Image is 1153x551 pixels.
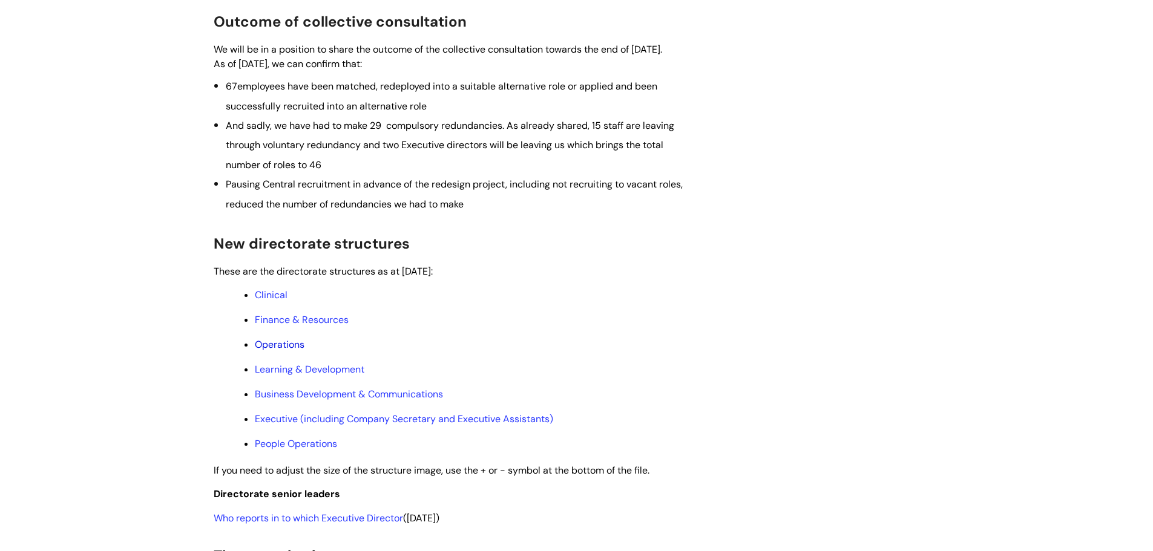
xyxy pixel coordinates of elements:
[255,437,337,450] a: People Operations
[214,487,340,500] span: Directorate senior leaders
[214,234,410,253] span: New directorate structures
[214,512,439,524] span: ([DATE])
[255,313,349,326] a: Finance & Resources
[226,80,237,93] span: 67
[255,363,364,376] a: Learning & Development
[214,12,467,31] span: Outcome of collective consultation
[255,388,443,400] a: Business Development & Communications
[255,412,553,425] a: Executive (including Company Secretary and Executive Assistants)
[214,512,403,524] a: Who reports in to which Executive Director
[214,57,362,70] span: As of [DATE], we can confirm that:
[255,289,287,301] a: Clinical
[214,265,433,278] span: These are the directorate structures as at [DATE]:
[226,178,683,210] span: Pausing Central recruitment in advance of the redesign project, including not recruiting to vacan...
[214,43,662,56] span: We will be in a position to share the outcome of the collective consultation towards the end of [...
[226,119,674,171] span: And sadly, we have had to make 29 compulsory redundancies. As already shared, 15 staff are leavin...
[255,338,304,351] a: Operations
[226,80,657,112] span: employees have been matched, redeployed into a suitable alternative role or applied and been succ...
[214,464,649,477] span: If you need to adjust the size of the structure image, use the + or - symbol at the bottom of the...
